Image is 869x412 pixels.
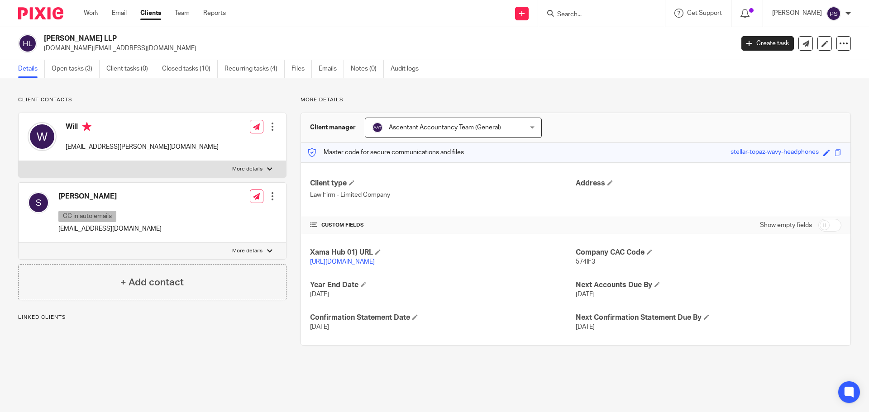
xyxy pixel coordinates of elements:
h4: [PERSON_NAME] [58,192,162,201]
p: More details [232,247,263,255]
span: [DATE] [310,324,329,330]
img: svg%3E [28,122,57,151]
h4: CUSTOM FIELDS [310,222,576,229]
p: CC in auto emails [58,211,116,222]
h4: Next Confirmation Statement Due By [576,313,841,322]
img: svg%3E [826,6,841,21]
a: Recurring tasks (4) [224,60,285,78]
span: Ascentant Accountancy Team (General) [389,124,501,131]
span: 574IF3 [576,259,595,265]
p: Master code for secure communications and files [308,148,464,157]
p: [PERSON_NAME] [772,9,822,18]
a: Client tasks (0) [106,60,155,78]
a: Emails [319,60,344,78]
h4: Confirmation Statement Date [310,313,576,322]
h2: [PERSON_NAME] LLP [44,34,591,43]
h4: Will [66,122,219,133]
h4: + Add contact [120,275,184,289]
a: Files [291,60,312,78]
a: Open tasks (3) [52,60,100,78]
label: Show empty fields [760,221,812,230]
a: Create task [741,36,794,51]
div: stellar-topaz-wavy-headphones [731,147,819,158]
img: Pixie [18,7,63,19]
a: Clients [140,9,161,18]
h4: Address [576,179,841,188]
img: svg%3E [372,122,383,133]
a: [URL][DOMAIN_NAME] [310,259,375,265]
a: Notes (0) [351,60,384,78]
img: svg%3E [28,192,49,213]
h4: Year End Date [310,280,576,290]
span: [DATE] [576,291,595,298]
p: [EMAIL_ADDRESS][DOMAIN_NAME] [58,224,162,233]
span: [DATE] [576,324,595,330]
p: More details [301,96,851,104]
span: [DATE] [310,291,329,298]
h3: Client manager [310,123,356,132]
h4: Company CAC Code [576,248,841,257]
a: Details [18,60,45,78]
p: [DOMAIN_NAME][EMAIL_ADDRESS][DOMAIN_NAME] [44,44,728,53]
h4: Xama Hub 01) URL [310,248,576,257]
a: Closed tasks (10) [162,60,218,78]
img: svg%3E [18,34,37,53]
h4: Next Accounts Due By [576,280,841,290]
p: [EMAIL_ADDRESS][PERSON_NAME][DOMAIN_NAME] [66,142,219,152]
a: Reports [203,9,226,18]
h4: Client type [310,179,576,188]
a: Audit logs [391,60,425,78]
i: Primary [82,122,91,131]
a: Team [175,9,190,18]
p: Linked clients [18,314,286,321]
span: Get Support [687,10,722,16]
a: Email [112,9,127,18]
p: Law Firm - Limited Company [310,190,576,199]
p: More details [232,166,263,173]
p: Client contacts [18,96,286,104]
input: Search [556,11,638,19]
a: Work [84,9,98,18]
